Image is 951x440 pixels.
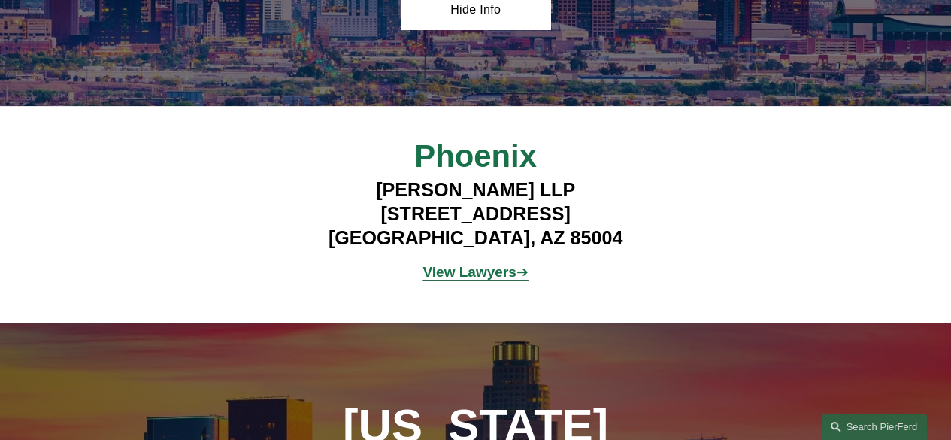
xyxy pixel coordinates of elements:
[289,178,662,250] h4: [PERSON_NAME] LLP [STREET_ADDRESS] [GEOGRAPHIC_DATA], AZ 85004
[422,264,516,280] a: View Lawyers
[822,414,927,440] a: Search this site
[414,138,537,174] span: Phoenix
[516,264,529,280] a: ➔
